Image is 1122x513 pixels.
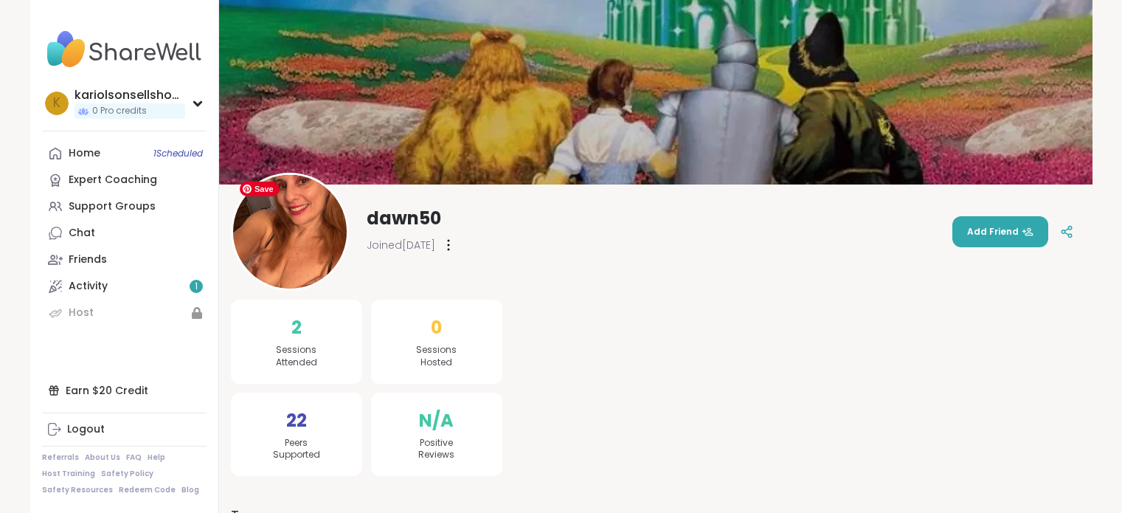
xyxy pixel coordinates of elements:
[42,167,207,193] a: Expert Coaching
[367,238,435,252] span: Joined [DATE]
[42,300,207,326] a: Host
[69,279,108,294] div: Activity
[119,485,176,495] a: Redeem Code
[69,199,156,214] div: Support Groups
[181,485,199,495] a: Blog
[69,146,100,161] div: Home
[195,280,198,293] span: 1
[42,220,207,247] a: Chat
[967,225,1033,238] span: Add Friend
[69,252,107,267] div: Friends
[42,193,207,220] a: Support Groups
[952,216,1048,247] button: Add Friend
[126,452,142,463] a: FAQ
[273,437,320,462] span: Peers Supported
[92,105,147,117] span: 0 Pro credits
[42,469,95,479] a: Host Training
[367,207,441,230] span: dawn50
[67,422,105,437] div: Logout
[42,485,113,495] a: Safety Resources
[42,273,207,300] a: Activity1
[42,416,207,443] a: Logout
[431,314,442,341] span: 0
[291,314,302,341] span: 2
[419,407,454,434] span: N/A
[42,140,207,167] a: Home1Scheduled
[69,306,94,320] div: Host
[42,377,207,404] div: Earn $20 Credit
[85,452,120,463] a: About Us
[233,175,347,289] img: dawn50
[240,182,280,196] span: Save
[101,469,153,479] a: Safety Policy
[148,452,165,463] a: Help
[42,24,207,75] img: ShareWell Nav Logo
[69,226,95,241] div: Chat
[416,344,457,369] span: Sessions Hosted
[276,344,317,369] span: Sessions Attended
[418,437,454,462] span: Positive Reviews
[53,94,60,113] span: k
[69,173,157,187] div: Expert Coaching
[75,87,185,103] div: kariolsonsellshouses
[286,407,307,434] span: 22
[42,452,79,463] a: Referrals
[153,148,203,159] span: 1 Scheduled
[42,247,207,273] a: Friends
